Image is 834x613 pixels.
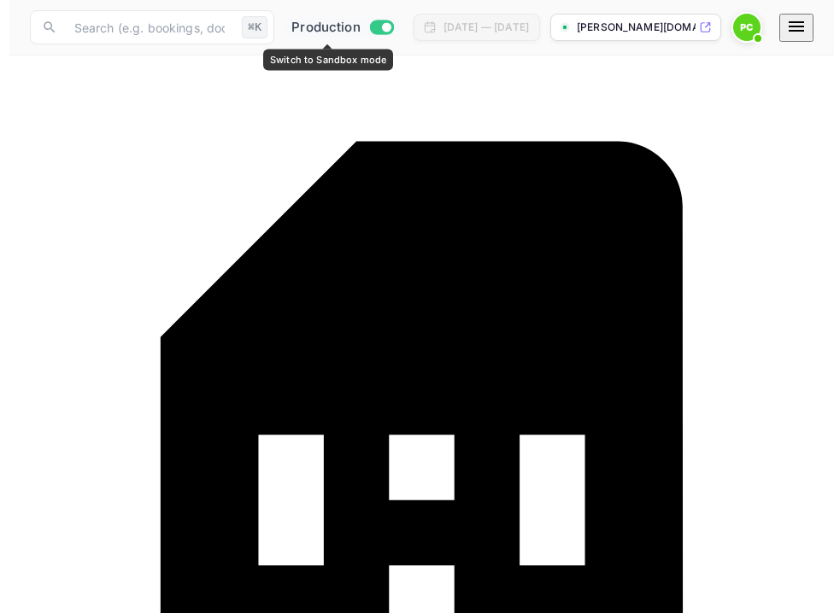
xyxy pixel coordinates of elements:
div: [DATE] — [DATE] [443,20,529,35]
img: Peter Coakley [733,14,761,41]
input: Search (e.g. bookings, documentation) [64,10,236,44]
span: Production [291,18,361,38]
div: Switch to Sandbox mode [285,18,400,38]
p: [PERSON_NAME][DOMAIN_NAME]... [577,20,696,35]
div: Switch to Sandbox mode [263,50,393,71]
div: ⌘K [242,16,267,38]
